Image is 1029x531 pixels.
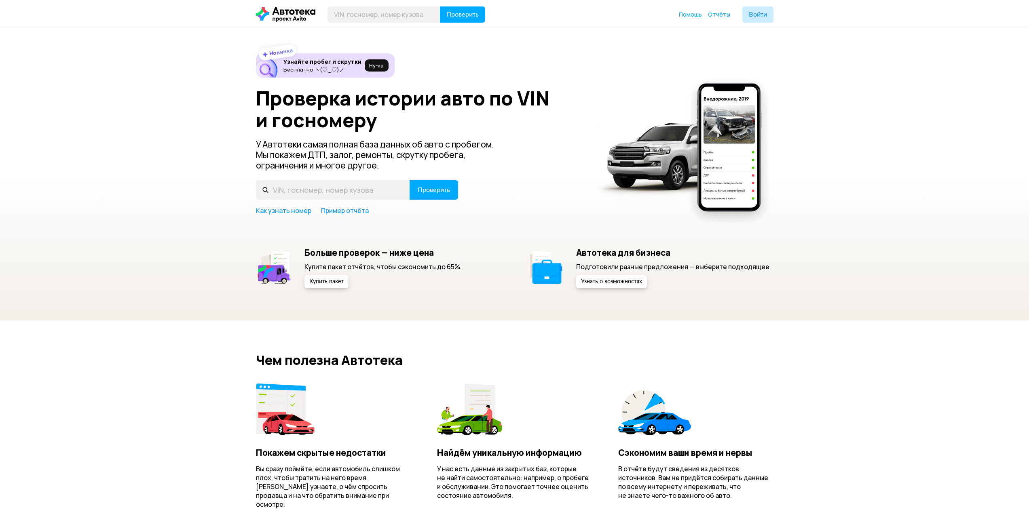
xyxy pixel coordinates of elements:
a: Пример отчёта [321,206,369,215]
span: Проверить [446,11,479,18]
button: Проверить [440,6,485,23]
p: Подготовили разные предложения — выберите подходящее. [576,262,771,271]
button: Узнать о возможностях [576,275,647,288]
h6: Узнайте пробег и скрутки [283,58,361,65]
p: Купите пакет отчётов, чтобы сэкономить до 65%. [304,262,462,271]
h4: Покажем скрытые недостатки [256,447,411,458]
span: Помощь [679,11,702,18]
h5: Больше проверок — ниже цена [304,247,462,258]
h1: Проверка истории авто по VIN и госномеру [256,87,585,131]
span: Узнать о возможностях [581,279,642,284]
strong: Новинка [268,46,293,57]
a: Отчёты [708,11,730,19]
input: VIN, госномер, номер кузова [256,180,410,200]
h2: Чем полезна Автотека [256,353,773,367]
span: Купить пакет [309,279,344,284]
a: Как узнать номер [256,206,311,215]
span: Проверить [418,187,450,193]
button: Войти [742,6,773,23]
input: VIN, госномер, номер кузова [328,6,440,23]
button: Проверить [410,180,458,200]
span: Отчёты [708,11,730,18]
p: У нас есть данные из закрытых баз, которые не найти самостоятельно: например, о пробеге и обслужи... [437,464,592,500]
span: Ну‑ка [369,62,384,69]
span: Войти [749,11,767,18]
h4: Сэкономим ваши время и нервы [618,447,773,458]
p: У Автотеки самая полная база данных об авто с пробегом. Мы покажем ДТП, залог, ремонты, скрутку п... [256,139,507,171]
p: В отчёте будут сведения из десятков источников. Вам не придётся собирать данные по всему интернет... [618,464,773,500]
p: Бесплатно ヽ(♡‿♡)ノ [283,66,361,73]
a: Помощь [679,11,702,19]
h5: Автотека для бизнеса [576,247,771,258]
h4: Найдём уникальную информацию [437,447,592,458]
p: Вы сразу поймёте, если автомобиль слишком плох, чтобы тратить на него время. [PERSON_NAME] узнает... [256,464,411,509]
button: Купить пакет [304,275,349,288]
